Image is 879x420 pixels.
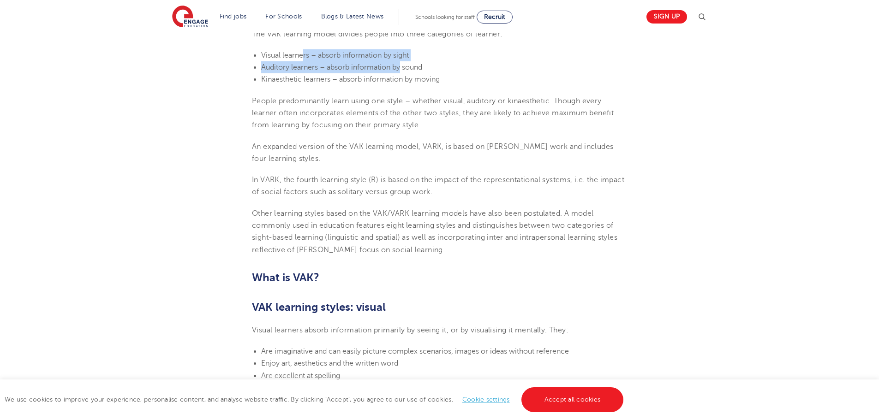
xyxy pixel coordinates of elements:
span: Are imaginative and can easily picture complex scenarios, images or ideas without reference [261,347,569,355]
a: Find jobs [220,13,247,20]
span: Visual learners absorb information primarily by seeing it, or by visualising it mentally. They: [252,326,568,334]
b: VAK learning styles: visual [252,301,386,314]
span: Kinaesthetic learners – absorb information by moving [261,75,440,83]
span: Auditory learners – absorb information by sound [261,63,422,71]
span: Enjoy art, aesthetics and the written word [261,359,398,367]
span: In VARK, the fourth learning style (R) is based on the impact of the representational systems, i.... [252,176,624,196]
a: For Schools [265,13,302,20]
h2: What is VAK? [252,270,627,285]
a: Recruit [477,11,513,24]
span: The VAK learning model divides people into three categories of learner: [252,30,502,38]
span: Schools looking for staff [415,14,475,20]
a: Accept all cookies [521,387,624,412]
span: Recruit [484,13,505,20]
span: Visual learners – absorb information by sight [261,51,409,59]
a: Cookie settings [462,396,510,403]
span: Are excellent at spelling [261,372,340,380]
span: We use cookies to improve your experience, personalise content, and analyse website traffic. By c... [5,396,626,403]
img: Engage Education [172,6,208,29]
span: An expanded version of the VAK learning model, VARK, is based on [PERSON_NAME] work and includes ... [252,142,613,163]
a: Sign up [646,10,687,24]
span: Other learning styles based on the VAK/VARK learning models have also been postulated. A model co... [252,209,617,254]
span: People predominantly learn using one style – whether visual, auditory or kinaesthetic. Though eve... [252,97,614,130]
a: Blogs & Latest News [321,13,384,20]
